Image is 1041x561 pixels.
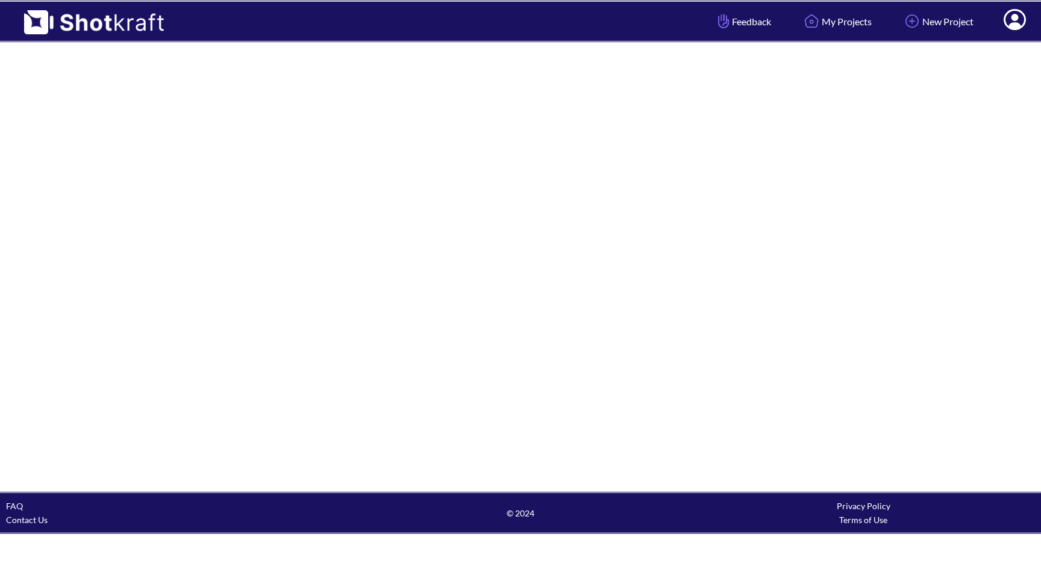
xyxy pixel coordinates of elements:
[893,5,983,37] a: New Project
[692,513,1035,527] div: Terms of Use
[349,506,692,520] span: © 2024
[6,501,23,511] a: FAQ
[715,14,771,28] span: Feedback
[792,5,881,37] a: My Projects
[902,11,922,31] img: Add Icon
[692,499,1035,513] div: Privacy Policy
[715,11,732,31] img: Hand Icon
[6,515,48,525] a: Contact Us
[801,11,822,31] img: Home Icon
